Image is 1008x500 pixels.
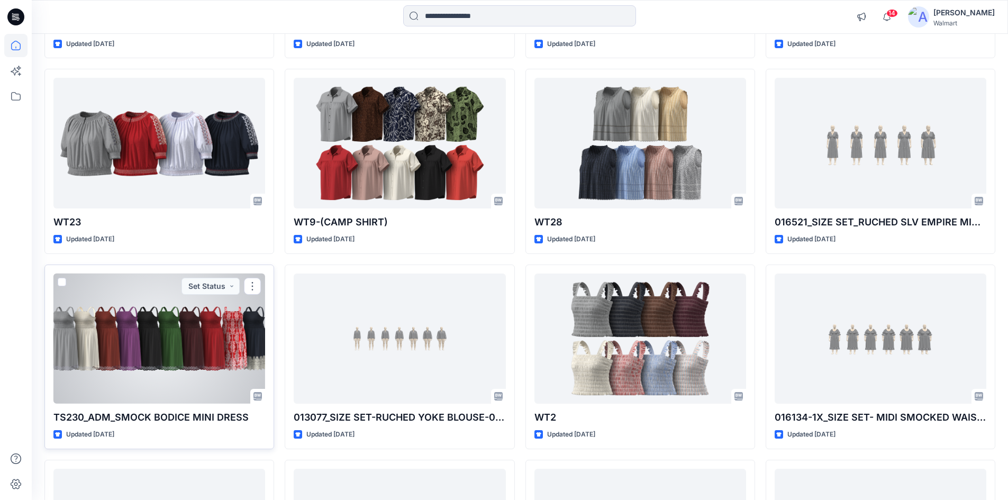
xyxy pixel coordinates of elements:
[534,215,746,230] p: WT28
[534,78,746,208] a: WT28
[53,215,265,230] p: WT23
[787,234,836,245] p: Updated [DATE]
[66,234,114,245] p: Updated [DATE]
[547,429,595,440] p: Updated [DATE]
[886,9,898,17] span: 14
[306,429,355,440] p: Updated [DATE]
[53,78,265,208] a: WT23
[294,215,505,230] p: WT9-(CAMP SHIRT)
[294,78,505,208] a: WT9-(CAMP SHIRT)
[53,410,265,425] p: TS230_ADM_SMOCK BODICE MINI DRESS
[547,39,595,50] p: Updated [DATE]
[775,274,986,404] a: 016134-1X_SIZE SET- MIDI SMOCKED WAIST DRESS -(18-07-25)
[306,234,355,245] p: Updated [DATE]
[306,39,355,50] p: Updated [DATE]
[933,6,995,19] div: [PERSON_NAME]
[66,429,114,440] p: Updated [DATE]
[534,274,746,404] a: WT2
[294,274,505,404] a: 013077_SIZE SET-RUCHED YOKE BLOUSE-07-04-2025
[53,274,265,404] a: TS230_ADM_SMOCK BODICE MINI DRESS
[775,215,986,230] p: 016521_SIZE SET_RUCHED SLV EMPIRE MIDI DRESS ([DATE])
[933,19,995,27] div: Walmart
[294,410,505,425] p: 013077_SIZE SET-RUCHED YOKE BLOUSE-07-04-2025
[775,78,986,208] a: 016521_SIZE SET_RUCHED SLV EMPIRE MIDI DRESS (26-07-25)
[775,410,986,425] p: 016134-1X_SIZE SET- MIDI SMOCKED WAIST DRESS -([DATE])
[787,429,836,440] p: Updated [DATE]
[787,39,836,50] p: Updated [DATE]
[66,39,114,50] p: Updated [DATE]
[547,234,595,245] p: Updated [DATE]
[908,6,929,28] img: avatar
[534,410,746,425] p: WT2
